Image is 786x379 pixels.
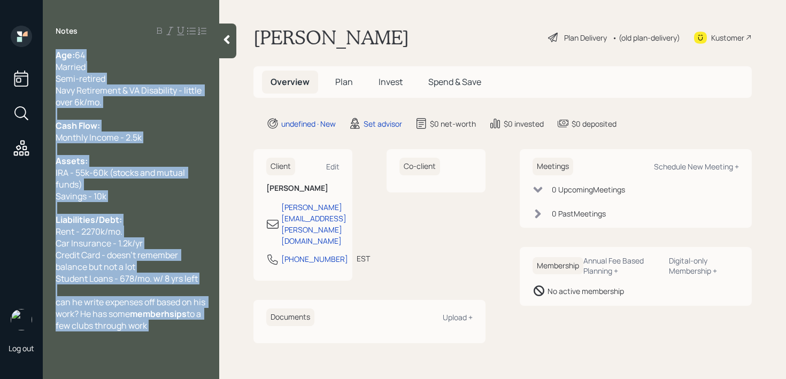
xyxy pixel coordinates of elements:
[430,118,476,129] div: $0 net-worth
[379,76,403,88] span: Invest
[271,76,310,88] span: Overview
[612,32,680,43] div: • (old plan-delivery)
[56,214,122,226] span: Liabilities/Debt:
[266,158,295,175] h6: Client
[56,120,100,132] span: Cash Flow:
[548,285,624,297] div: No active membership
[253,26,409,49] h1: [PERSON_NAME]
[56,237,143,249] span: Car Insurance - 1.2k/yr
[56,249,180,273] span: Credit Card - doesn't remember balance but not a lot
[56,73,105,84] span: Semi-retired
[654,161,739,172] div: Schedule New Meeting +
[572,118,617,129] div: $0 deposited
[266,184,340,193] h6: [PERSON_NAME]
[281,118,336,129] div: undefined · New
[281,253,348,265] div: [PHONE_NUMBER]
[533,158,573,175] h6: Meetings
[583,256,660,276] div: Annual Fee Based Planning +
[552,208,606,219] div: 0 Past Meeting s
[56,273,198,284] span: Student Loans - 678/mo. w/ 8 yrs left
[504,118,544,129] div: $0 invested
[11,309,32,330] img: retirable_logo.png
[56,190,106,202] span: Savings - 10k
[428,76,481,88] span: Spend & Save
[56,155,88,167] span: Assets:
[56,308,203,331] span: to a few clubs through work
[711,32,744,43] div: Kustomer
[56,167,187,190] span: IRA - 55k-60k (stocks and mutual funds)
[56,84,203,108] span: Navy Retirement & VA Disability - little over 6k/mo.
[130,308,187,320] span: memberhsips
[56,61,86,73] span: Married
[564,32,607,43] div: Plan Delivery
[443,312,473,322] div: Upload +
[533,257,583,275] h6: Membership
[669,256,739,276] div: Digital-only Membership +
[75,49,85,61] span: 64
[357,253,370,264] div: EST
[9,343,34,353] div: Log out
[326,161,340,172] div: Edit
[56,226,122,237] span: Rent - 2270k/mo.
[364,118,402,129] div: Set advisor
[266,308,314,326] h6: Documents
[281,202,346,246] div: [PERSON_NAME][EMAIL_ADDRESS][PERSON_NAME][DOMAIN_NAME]
[399,158,440,175] h6: Co-client
[552,184,625,195] div: 0 Upcoming Meeting s
[56,296,207,320] span: can he write expenses off based on his work? He has some
[335,76,353,88] span: Plan
[56,26,78,36] label: Notes
[56,49,75,61] span: Age:
[56,132,142,143] span: Monthly Income - 2.5k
